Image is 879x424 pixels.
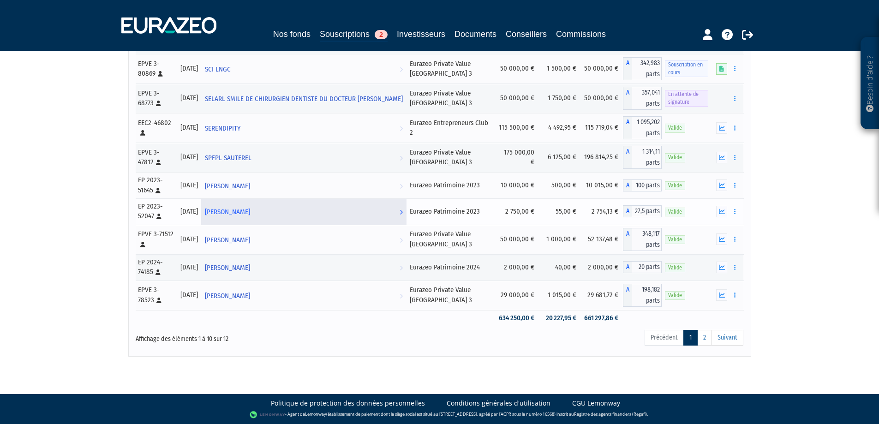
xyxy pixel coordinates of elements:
span: Valide [665,181,685,190]
a: CGU Lemonway [572,399,620,408]
div: Eurazeo Private Value [GEOGRAPHIC_DATA] 3 [410,148,492,167]
td: 4 492,95 € [539,113,581,143]
span: 100 parts [632,179,662,191]
div: Eurazeo Private Value [GEOGRAPHIC_DATA] 3 [410,89,492,108]
td: 2 000,00 € [495,254,538,281]
td: 50 000,00 € [581,54,623,84]
div: EPVE 3-47812 [138,148,174,167]
td: 115 500,00 € [495,113,538,143]
i: [Français] Personne physique [156,101,161,106]
span: A [623,179,632,191]
span: 2 [375,30,388,39]
i: Voir l'investisseur [400,107,403,125]
a: 1 [683,330,698,346]
div: [DATE] [180,123,198,132]
td: 1 500,00 € [539,54,581,84]
td: 40,00 € [539,254,581,281]
span: [PERSON_NAME] [205,178,250,195]
div: A - Eurazeo Private Value Europe 3 [623,284,662,307]
span: A [623,284,632,307]
span: 348,117 parts [632,228,662,251]
div: [DATE] [180,207,198,216]
a: SERENDIPITY [201,119,406,137]
i: [Français] Personne physique [155,188,161,193]
a: Registre des agents financiers (Regafi) [574,412,647,418]
span: A [623,57,632,80]
span: [PERSON_NAME] [205,203,250,221]
i: [Français] Personne physique [156,298,161,303]
div: EPVE 3-71512 [138,229,174,249]
img: 1732889491-logotype_eurazeo_blanc_rvb.png [121,17,216,34]
span: SERENDIPITY [205,120,240,137]
a: Conseillers [506,28,547,41]
div: A - Eurazeo Patrimoine 2023 [623,179,662,191]
a: [PERSON_NAME] [201,202,406,221]
td: 500,00 € [539,172,581,198]
span: 1 314,11 parts [632,146,662,169]
div: A - Eurazeo Patrimoine 2023 [623,205,662,217]
td: 20 227,95 € [539,310,581,326]
td: 29 681,72 € [581,281,623,310]
div: [DATE] [180,64,198,73]
td: 634 250,00 € [495,310,538,326]
span: A [623,261,632,273]
div: A - Eurazeo Patrimoine 2024 [623,261,662,273]
div: [DATE] [180,180,198,190]
div: EPVE 3-68773 [138,89,174,108]
span: 357,041 parts [632,87,662,110]
span: SCI LNGC [205,61,231,78]
td: 175 000,00 € [495,143,538,172]
td: 6 125,00 € [539,143,581,172]
span: A [623,87,632,110]
td: 2 754,13 € [581,198,623,225]
i: [Français] Personne physique [140,130,145,136]
div: EP 2023-51645 [138,175,174,195]
span: Souscription en cours [665,60,709,77]
i: Voir l'investisseur [400,120,403,137]
i: Voir l'investisseur [400,178,403,195]
span: Valide [665,153,685,162]
div: Affichage des éléments 1 à 10 sur 12 [136,329,381,344]
span: A [623,205,632,217]
a: Investisseurs [397,28,445,41]
td: 2 750,00 € [495,198,538,225]
i: [Français] Personne physique [158,71,163,77]
i: Voir l'investisseur [400,287,403,305]
div: [DATE] [180,290,198,300]
td: 52 137,48 € [581,225,623,254]
p: Besoin d'aide ? [865,42,875,125]
span: SELARL SMILE DE CHIRURGIEN DENTISTE DU DOCTEUR [PERSON_NAME] [205,90,403,107]
i: [Français] Personne physique [156,160,161,165]
div: A - Eurazeo Private Value Europe 3 [623,57,662,80]
a: Commissions [556,28,606,41]
span: [PERSON_NAME] [205,259,250,276]
a: [PERSON_NAME] [201,286,406,305]
div: [DATE] [180,234,198,244]
td: 661 297,86 € [581,310,623,326]
i: Voir l'investisseur [400,61,403,78]
div: [DATE] [180,263,198,272]
div: EPVE 3-78523 [138,285,174,305]
td: 10 000,00 € [495,172,538,198]
i: Voir l'investisseur [400,232,403,249]
div: EPVE 3-80869 [138,59,174,79]
span: A [623,116,632,139]
div: Eurazeo Private Value [GEOGRAPHIC_DATA] 3 [410,285,492,305]
i: [Français] Personne physique [155,269,161,275]
div: Eurazeo Patrimoine 2024 [410,263,492,272]
span: Valide [665,291,685,300]
a: SPFPL SAUTEREL [201,148,406,167]
div: EEC2-46802 [138,118,174,138]
i: Voir l'investisseur [400,149,403,167]
span: 20 parts [632,261,662,273]
span: A [623,228,632,251]
span: 198,182 parts [632,284,662,307]
span: Valide [665,235,685,244]
div: Eurazeo Entrepreneurs Club 2 [410,118,492,138]
span: [PERSON_NAME] [205,232,250,249]
i: [Français] Personne physique [156,214,161,219]
a: 2 [697,330,712,346]
img: logo-lemonway.png [250,410,285,419]
td: 55,00 € [539,198,581,225]
a: Documents [454,28,496,41]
